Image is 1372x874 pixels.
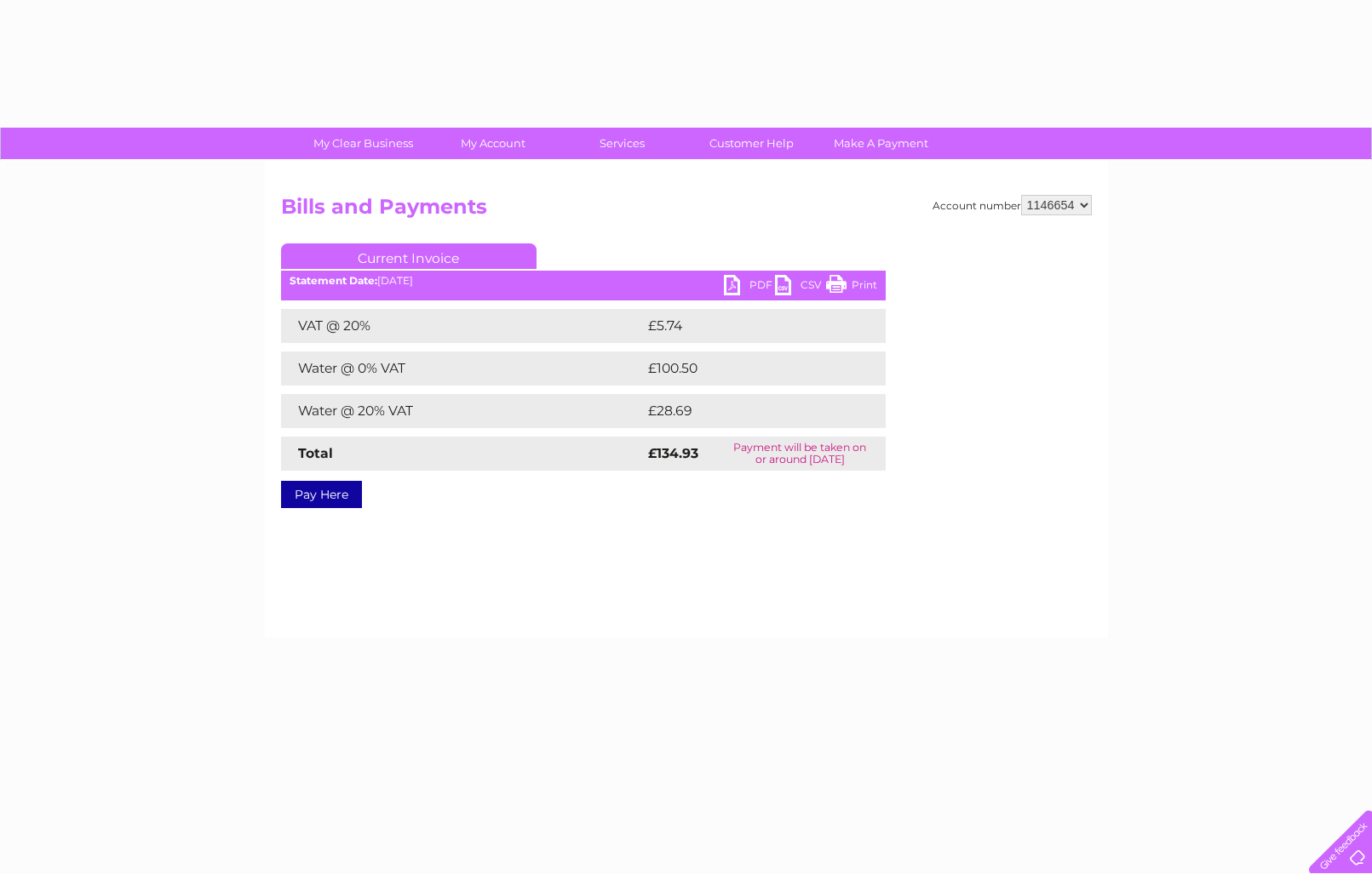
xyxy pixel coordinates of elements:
[775,275,826,300] a: CSV
[281,351,644,386] td: Water @ 0% VAT
[644,351,855,386] td: £100.50
[644,309,846,343] td: £5.74
[811,128,951,159] a: Make A Payment
[648,445,698,461] strong: £134.93
[281,195,1092,227] h2: Bills and Payments
[933,195,1092,215] div: Account number
[552,128,692,159] a: Services
[715,437,886,471] td: Payment will be taken on or around [DATE]
[293,128,433,159] a: My Clear Business
[644,394,852,428] td: £28.69
[724,275,775,300] a: PDF
[290,274,377,287] b: Statement Date:
[281,243,537,269] a: Current Invoice
[281,481,362,508] a: Pay Here
[281,275,886,287] div: [DATE]
[681,128,822,159] a: Customer Help
[281,309,644,343] td: VAT @ 20%
[281,394,644,428] td: Water @ 20% VAT
[826,275,877,300] a: Print
[422,128,563,159] a: My Account
[298,445,333,461] strong: Total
